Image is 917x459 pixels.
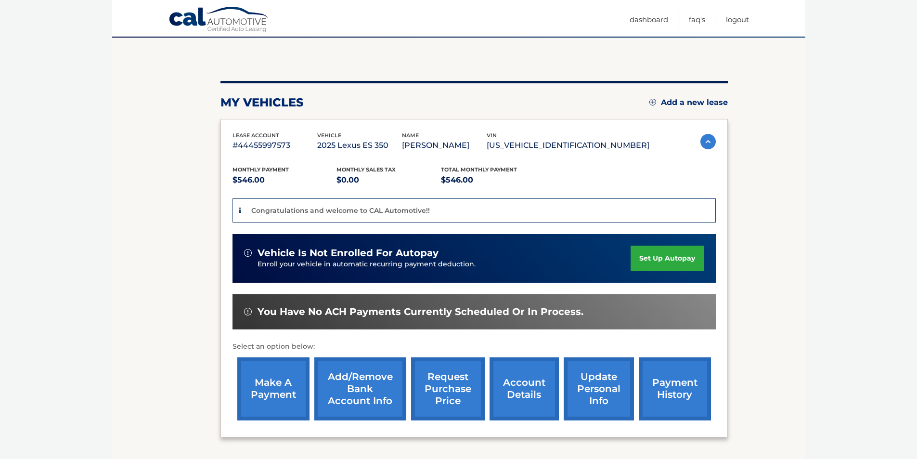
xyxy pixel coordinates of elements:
a: Add/Remove bank account info [314,357,406,420]
p: $0.00 [336,173,441,187]
span: vehicle is not enrolled for autopay [258,247,439,259]
span: You have no ACH payments currently scheduled or in process. [258,306,583,318]
span: vin [487,132,497,139]
span: lease account [232,132,279,139]
a: request purchase price [411,357,485,420]
a: Dashboard [630,12,668,27]
h2: my vehicles [220,95,304,110]
p: Enroll your vehicle in automatic recurring payment deduction. [258,259,631,270]
a: FAQ's [689,12,705,27]
span: name [402,132,419,139]
p: 2025 Lexus ES 350 [317,139,402,152]
img: alert-white.svg [244,308,252,315]
p: #44455997573 [232,139,317,152]
p: [US_VEHICLE_IDENTIFICATION_NUMBER] [487,139,649,152]
p: $546.00 [232,173,337,187]
span: Total Monthly Payment [441,166,517,173]
a: set up autopay [631,246,704,271]
a: Cal Automotive [168,6,270,34]
a: update personal info [564,357,634,420]
span: Monthly sales Tax [336,166,396,173]
p: [PERSON_NAME] [402,139,487,152]
a: payment history [639,357,711,420]
a: account details [490,357,559,420]
span: Monthly Payment [232,166,289,173]
img: add.svg [649,99,656,105]
p: Congratulations and welcome to CAL Automotive!! [251,206,430,215]
img: accordion-active.svg [700,134,716,149]
a: make a payment [237,357,310,420]
img: alert-white.svg [244,249,252,257]
p: Select an option below: [232,341,716,353]
a: Logout [726,12,749,27]
p: $546.00 [441,173,545,187]
span: vehicle [317,132,341,139]
a: Add a new lease [649,98,728,107]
